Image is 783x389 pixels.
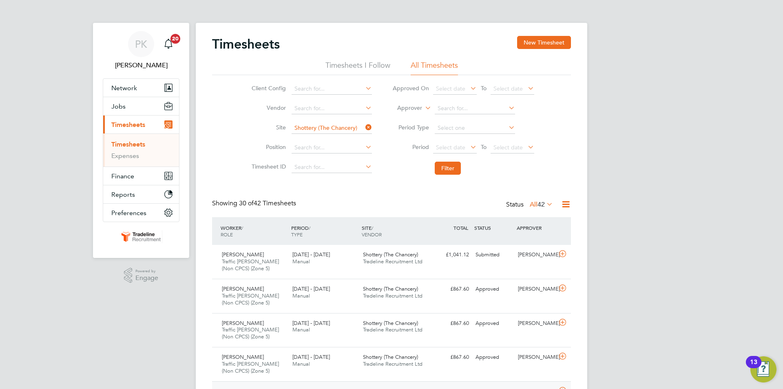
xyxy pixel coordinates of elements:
div: Submitted [472,248,515,262]
div: [PERSON_NAME] [515,248,557,262]
label: Timesheet ID [249,163,286,170]
span: / [372,225,373,231]
span: Finance [111,172,134,180]
span: Traffic [PERSON_NAME] (Non CPCS) (Zone 5) [222,258,279,272]
div: Approved [472,351,515,364]
span: / [241,225,243,231]
button: Timesheets [103,116,179,133]
div: [PERSON_NAME] [515,317,557,330]
span: To [478,142,489,152]
div: [PERSON_NAME] [515,351,557,364]
img: tradelinerecruitment-logo-retina.png [120,230,162,243]
li: Timesheets I Follow [325,60,390,75]
span: Traffic [PERSON_NAME] (Non CPCS) (Zone 5) [222,360,279,374]
label: Period [392,143,429,151]
label: Position [249,143,286,151]
label: Approved On [392,84,429,92]
label: Period Type [392,124,429,131]
nav: Main navigation [93,23,189,258]
span: / [309,225,310,231]
span: 30 of [239,199,254,207]
button: Reports [103,185,179,203]
input: Search for... [292,103,372,114]
input: Search for... [435,103,515,114]
span: [PERSON_NAME] [222,251,264,258]
span: [DATE] - [DATE] [292,285,330,292]
span: Manual [292,326,310,333]
span: Traffic [PERSON_NAME] (Non CPCS) (Zone 5) [222,326,279,340]
span: Shottery (The Chancery) [363,285,418,292]
div: £867.60 [430,282,472,296]
span: ROLE [221,231,233,238]
span: Select date [493,85,523,92]
span: 20 [170,34,180,44]
button: New Timesheet [517,36,571,49]
a: Timesheets [111,140,145,148]
div: APPROVER [515,220,557,235]
span: Traffic [PERSON_NAME] (Non CPCS) (Zone 5) [222,292,279,306]
div: Showing [212,199,298,208]
span: Network [111,84,137,92]
span: [PERSON_NAME] [222,320,264,327]
span: Engage [135,275,158,282]
input: Select one [435,122,515,134]
button: Finance [103,167,179,185]
div: [PERSON_NAME] [515,282,557,296]
label: All [530,200,553,209]
div: Timesheets [103,133,179,167]
span: Timesheets [111,121,145,129]
span: [DATE] - [DATE] [292,353,330,360]
button: Jobs [103,97,179,115]
div: WORKER [219,220,289,242]
span: Select date [493,144,523,151]
div: Approved [472,317,515,330]
span: Manual [292,360,310,367]
a: Go to home page [103,230,179,243]
span: Tradeline Recruitment Ltd [363,326,422,333]
div: STATUS [472,220,515,235]
span: Shottery (The Chancery) [363,353,418,360]
input: Search for... [292,83,372,95]
span: [DATE] - [DATE] [292,251,330,258]
span: Select date [436,85,465,92]
span: PK [135,39,147,49]
input: Search for... [292,162,372,173]
span: Manual [292,292,310,299]
span: [DATE] - [DATE] [292,320,330,327]
label: Vendor [249,104,286,111]
span: Jobs [111,102,126,110]
div: PERIOD [289,220,360,242]
li: All Timesheets [411,60,458,75]
span: Preferences [111,209,146,217]
span: Shottery (The Chancery) [363,251,418,258]
span: TOTAL [453,225,468,231]
span: Tradeline Recruitment Ltd [363,292,422,299]
a: Powered byEngage [124,268,159,283]
span: Tradeline Recruitment Ltd [363,360,422,367]
span: Select date [436,144,465,151]
button: Open Resource Center, 13 new notifications [750,356,776,382]
label: Approver [385,104,422,112]
span: Shottery (The Chancery) [363,320,418,327]
div: 13 [750,362,757,373]
span: Patrick Knight [103,60,179,70]
span: TYPE [291,231,303,238]
a: Expenses [111,152,139,160]
span: Reports [111,191,135,198]
div: £1,041.12 [430,248,472,262]
span: Tradeline Recruitment Ltd [363,258,422,265]
input: Search for... [292,122,372,134]
span: [PERSON_NAME] [222,353,264,360]
div: Status [506,199,555,211]
label: Client Config [249,84,286,92]
span: To [478,83,489,93]
a: 20 [160,31,177,57]
span: Manual [292,258,310,265]
button: Network [103,79,179,97]
h2: Timesheets [212,36,280,52]
button: Preferences [103,204,179,222]
button: Filter [435,162,461,175]
input: Search for... [292,142,372,153]
a: PK[PERSON_NAME] [103,31,179,70]
span: Powered by [135,268,158,275]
